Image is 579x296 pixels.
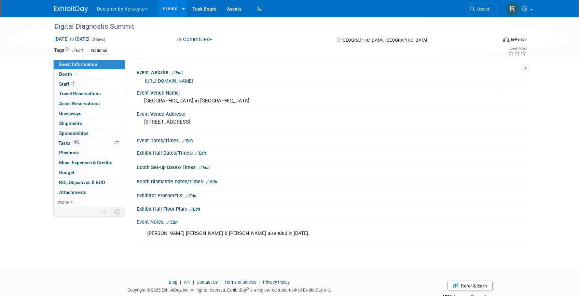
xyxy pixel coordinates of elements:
a: Attachments [54,188,125,197]
a: Privacy Policy [263,280,290,285]
span: [GEOGRAPHIC_DATA], [GEOGRAPHIC_DATA] [342,38,427,43]
a: Edit [195,151,206,156]
span: Staff [59,81,76,87]
span: Asset Reservations [59,101,100,106]
div: [PERSON_NAME] [PERSON_NAME] & [PERSON_NAME] attended in [DATE]. [142,227,450,240]
div: Exhibit Hall Floor Plan: [137,204,525,213]
span: Travel Reservations [59,91,101,96]
a: API [184,280,190,285]
a: Misc. Expenses & Credits [54,158,125,168]
a: Edit [189,207,200,212]
td: Toggle Event Tabs [111,207,125,216]
a: Edit [171,70,183,75]
a: Edit [182,139,193,143]
span: | [258,280,262,285]
a: Giveaways [54,109,125,118]
a: ROI, Objectives & ROO [54,178,125,187]
td: Tags [54,47,83,55]
a: Event Information [54,60,125,69]
div: Event Website: [137,67,525,76]
a: Edit [72,48,83,53]
div: [GEOGRAPHIC_DATA] in [GEOGRAPHIC_DATA] [142,96,520,106]
a: Staff2 [54,80,125,89]
span: Search [475,6,491,12]
span: Attachments [59,189,86,195]
div: Event Venue Name: [137,88,525,96]
td: Personalize Event Tab Strip [99,207,111,216]
div: Booth Dismantle Dates/Times: [137,177,525,185]
a: Travel Reservations [54,89,125,99]
button: Committed [175,36,215,43]
span: Giveaways [59,111,81,116]
a: Playbook [54,148,125,158]
img: Format-Inperson.png [503,37,510,42]
a: Search [466,3,497,15]
pre: [STREET_ADDRESS] [144,119,291,125]
a: Blog [169,280,177,285]
a: Booth [54,70,125,79]
a: Contact Us [197,280,218,285]
a: Budget [54,168,125,178]
div: Event Rating [508,47,526,50]
div: Copyright © 2025 ExhibitDay, Inc. All rights reserved. ExhibitDay is a registered trademark of Ex... [54,285,405,293]
a: Sponsorships [54,129,125,138]
a: Refer & Earn [447,281,493,291]
div: Event Notes: [137,217,525,226]
a: more [54,198,125,207]
span: | [178,280,183,285]
a: Asset Reservations [54,99,125,109]
a: Edit [206,180,217,184]
div: In-Person [511,37,527,42]
div: Digital Diagnostic Summit [52,20,487,33]
span: to [69,36,75,42]
div: Exhibit Hall Dates/Times: [137,148,525,157]
i: Booth reservation complete [75,72,79,76]
span: Booth [59,71,80,77]
a: Terms of Service [224,280,257,285]
div: Event Format [457,36,527,46]
span: Event Information [59,61,97,67]
div: Event Dates/Times: [137,136,525,144]
img: ExhibitDay [54,6,88,13]
span: Sponsorships [59,130,88,136]
a: Shipments [54,119,125,128]
span: 2 [71,81,76,86]
div: Booth Set-up Dates/Times: [137,162,525,171]
span: Budget [59,170,74,175]
div: Exhibitor Prospectus: [137,191,525,199]
span: Playbook [59,150,79,155]
a: Edit [185,194,196,198]
span: more [58,199,69,205]
div: National [89,47,109,54]
span: 90% [72,140,81,145]
a: Tasks90% [54,139,125,148]
div: Event Venue Address: [137,109,525,117]
span: ROI, Objectives & ROO [59,180,105,185]
span: [DATE] [DATE] [54,36,90,42]
img: Ryen MacDonald [506,2,519,15]
a: Edit [198,165,210,170]
sup: ® [247,287,249,291]
span: Tasks [58,140,81,146]
a: [URL][DOMAIN_NAME] [145,78,193,84]
span: | [191,280,196,285]
span: Shipments [59,121,82,126]
span: | [219,280,223,285]
span: Misc. Expenses & Credits [59,160,112,165]
span: (3 days) [91,37,105,42]
a: Edit [166,220,178,225]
